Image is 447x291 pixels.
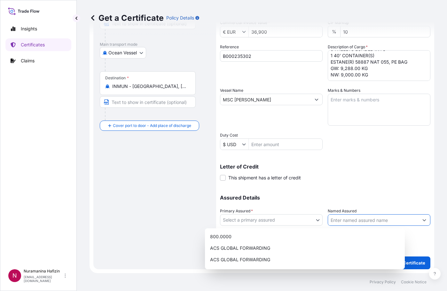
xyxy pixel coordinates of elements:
p: Assured Details [220,195,430,200]
input: Enter booking reference [220,50,323,62]
p: Insights [21,26,37,32]
button: Show suggestions [311,94,322,105]
span: N [12,272,17,279]
input: Type to search vessel name or IMO [220,94,311,105]
p: Privacy Policy [370,279,396,285]
p: Create Certificate [388,260,425,266]
button: Select transport [100,47,146,59]
label: Duty Cost [220,132,238,138]
div: Destination [105,75,129,81]
input: Destination [112,83,188,90]
label: Marks & Numbers [328,87,360,94]
span: ACS GLOBAL FORWARDING [210,245,270,251]
p: Cookie Notice [401,279,427,285]
span: Primary Assured [220,208,253,214]
p: Main transport mode [100,42,210,47]
label: Vessel Name [220,87,243,94]
span: 800.0000 [210,233,231,240]
p: Get a Certificate [90,13,164,23]
p: Certificates [21,42,45,48]
span: Cover port to door - Add place of discharge [113,122,191,129]
span: ACS GLOBAL FORWARDING [210,256,270,263]
label: Description of Cargo [328,44,368,50]
label: Reference [220,44,239,50]
span: This shipment has a letter of credit [228,175,301,181]
button: Show suggestions [242,141,248,147]
button: Show suggestions [419,214,430,226]
span: Ocean Vessel [108,50,137,56]
p: Nuramanina Hafizin [24,269,63,274]
input: Text to appear on certificate [100,96,196,108]
input: Enter amount [249,138,322,150]
p: Claims [21,58,35,64]
label: Named Assured [328,208,357,214]
p: Letter of Credit [220,164,430,169]
p: [EMAIL_ADDRESS][DOMAIN_NAME] [24,275,63,283]
p: Policy Details [166,15,194,21]
span: Select a primary assured [223,217,275,223]
input: Assured Name [328,214,419,226]
input: Duty Cost [220,138,242,150]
